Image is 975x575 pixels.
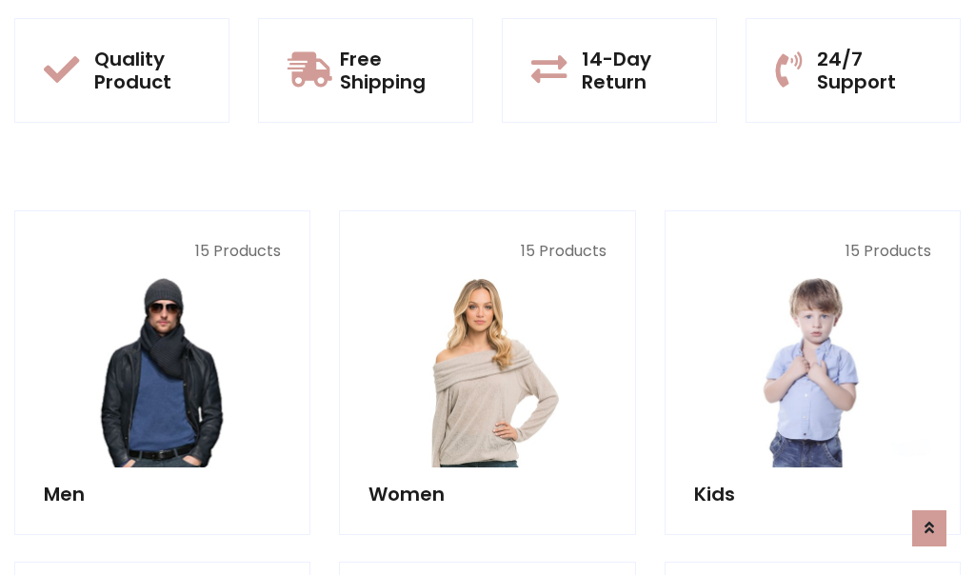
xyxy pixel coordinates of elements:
h5: 24/7 Support [817,48,931,93]
h5: Women [368,483,606,506]
h5: Men [44,483,281,506]
p: 15 Products [368,240,606,263]
h5: Kids [694,483,931,506]
p: 15 Products [694,240,931,263]
h5: Quality Product [94,48,200,93]
h5: Free Shipping [340,48,444,93]
h5: 14-Day Return [582,48,687,93]
p: 15 Products [44,240,281,263]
